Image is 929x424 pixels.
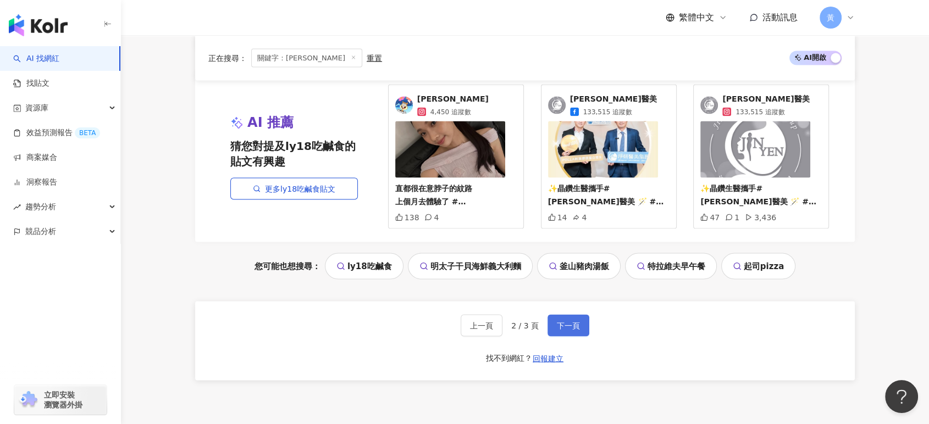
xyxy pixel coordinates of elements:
[13,203,21,211] span: rise
[461,314,502,336] button: 上一頁
[13,127,100,138] a: 效益預測報告BETA
[700,96,718,114] img: KOL Avatar
[722,93,809,104] span: [PERSON_NAME]醫美
[44,390,82,410] span: 立即安裝 瀏覽器外掛
[367,53,382,62] div: 重置
[14,385,107,415] a: chrome extension立即安裝 瀏覽器外掛
[13,152,57,163] a: 商案媒合
[827,12,834,24] span: 黃
[885,380,918,413] iframe: Help Scout Beacon - Open
[25,219,56,244] span: 競品分析
[745,213,776,221] div: 3,436
[700,213,720,221] div: 47
[13,78,49,89] a: 找貼文
[13,53,59,64] a: searchAI 找網紅
[548,314,589,336] button: 下一頁
[625,253,717,279] a: 特拉維夫早午餐
[195,253,855,279] div: 您可能也想搜尋：
[470,321,493,330] span: 上一頁
[679,12,714,24] span: 繁體中文
[548,93,670,116] a: KOL Avatar[PERSON_NAME]醫美133,515 追蹤數
[13,177,57,188] a: 洞察報告
[725,213,739,221] div: 1
[548,183,664,205] span: ✨晶鑽生醫攜手#[PERSON_NAME]醫美 🪄 #
[208,53,247,62] span: 正在搜尋 ：
[430,107,471,116] span: 4,450 追蹤數
[417,93,489,104] span: [PERSON_NAME]
[537,253,621,279] a: 釜山豬肉湯飯
[533,354,563,362] span: 回報建立
[548,213,567,221] div: 14
[548,96,566,114] img: KOL Avatar
[230,177,358,199] a: 更多ly18吃鹹食貼文
[424,213,439,221] div: 4
[395,96,413,114] img: KOL Avatar
[532,349,564,367] button: 回報建立
[486,353,532,364] div: 找不到網紅？
[583,107,632,116] span: 133,515 追蹤數
[18,391,39,409] img: chrome extension
[736,107,784,116] span: 133,515 追蹤數
[408,253,533,279] a: 明太子干貝海鮮義大利麵
[721,253,795,279] a: 起司pizza
[700,183,816,205] span: ✨晶鑽生醫攜手#[PERSON_NAME]醫美 🪄 #
[395,183,472,205] span: 直都很在意脖子的紋路 上個月去體驗了 #
[230,138,358,169] span: 猜您對提及ly18吃鹹食的貼文有興趣
[395,213,419,221] div: 138
[25,96,48,120] span: 資源庫
[762,12,798,23] span: 活動訊息
[511,321,539,330] span: 2 / 3 頁
[325,253,403,279] a: ly18吃鹹食
[700,93,822,116] a: KOL Avatar[PERSON_NAME]醫美133,515 追蹤數
[247,113,294,132] span: AI 推薦
[572,213,587,221] div: 4
[9,14,68,36] img: logo
[251,48,362,67] span: 關鍵字：[PERSON_NAME]
[570,93,657,104] span: [PERSON_NAME]醫美
[25,194,56,219] span: 趨勢分析
[557,321,580,330] span: 下一頁
[395,93,517,116] a: KOL Avatar[PERSON_NAME]4,450 追蹤數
